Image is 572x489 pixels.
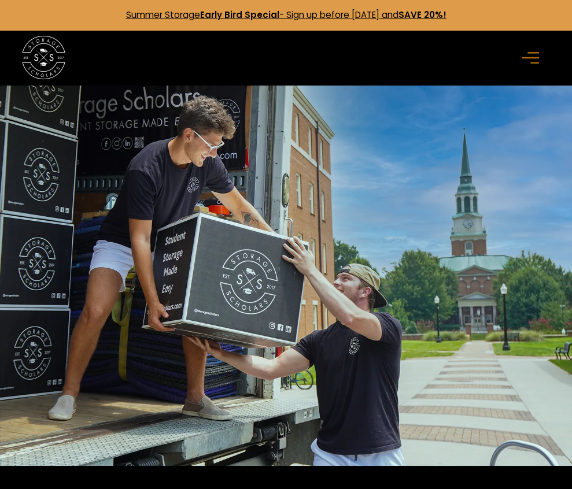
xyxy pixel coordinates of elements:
div: menu [515,40,550,75]
a: Summer StorageEarly Bird Special- Sign up before [DATE] andSAVE 20%! [126,9,446,21]
img: Storage Scholars main logo [22,36,65,79]
strong: SAVE 20%! [398,9,446,21]
a: home [22,36,65,79]
strong: Early Bird Special [200,9,279,21]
